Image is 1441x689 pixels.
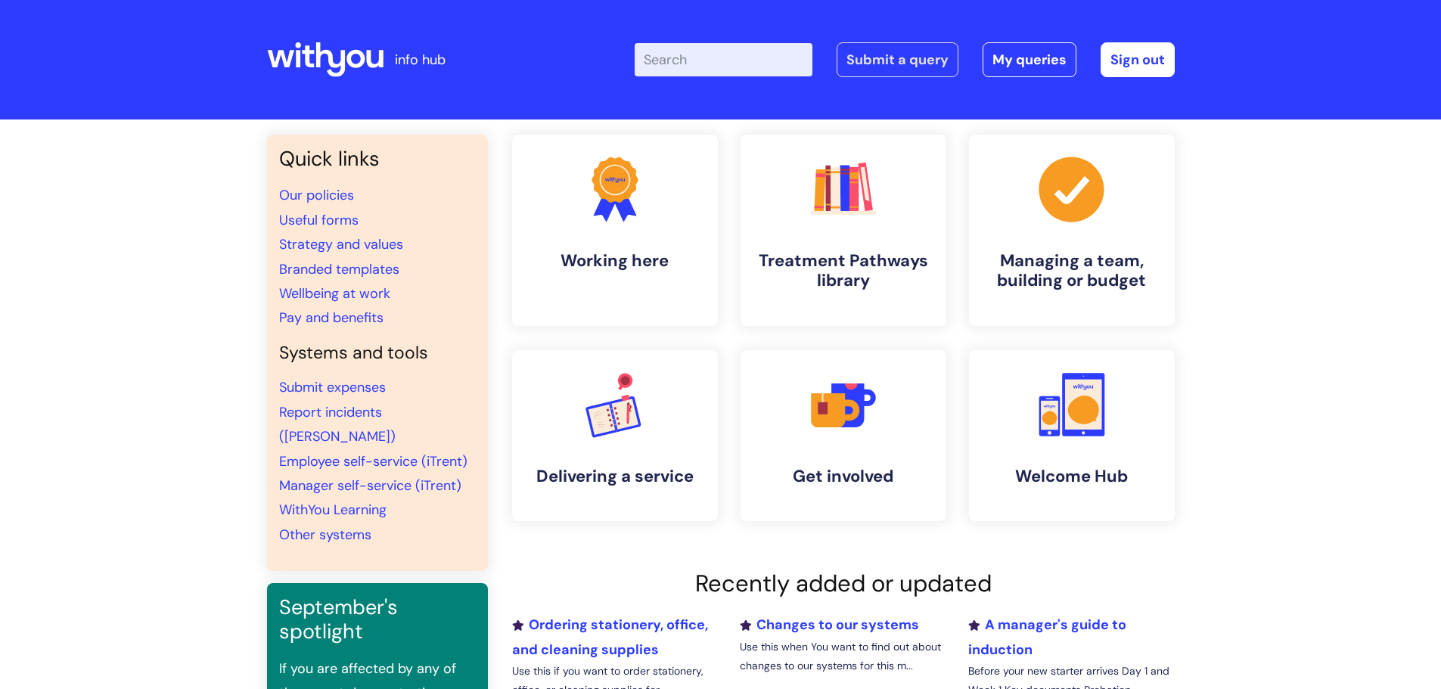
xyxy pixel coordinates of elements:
[983,42,1076,77] a: My queries
[279,526,371,544] a: Other systems
[279,260,399,278] a: Branded templates
[1101,42,1175,77] a: Sign out
[279,284,390,303] a: Wellbeing at work
[395,48,446,72] p: info hub
[279,403,396,445] a: Report incidents ([PERSON_NAME])
[279,186,354,204] a: Our policies
[512,135,718,326] a: Working here
[837,42,958,77] a: Submit a query
[512,570,1175,597] h2: Recently added or updated
[279,147,476,171] h3: Quick links
[981,251,1163,291] h4: Managing a team, building or budget
[635,43,812,76] input: Search
[740,616,919,634] a: Changes to our systems
[524,467,706,486] h4: Delivering a service
[279,309,384,327] a: Pay and benefits
[981,467,1163,486] h4: Welcome Hub
[741,135,946,326] a: Treatment Pathways library
[279,476,461,495] a: Manager self-service (iTrent)
[968,616,1126,658] a: A manager's guide to induction
[279,595,476,644] h3: September's spotlight
[753,251,934,291] h4: Treatment Pathways library
[279,501,387,519] a: WithYou Learning
[279,343,476,364] h4: Systems and tools
[741,350,946,521] a: Get involved
[753,467,934,486] h4: Get involved
[635,42,1175,77] div: | -
[279,378,386,396] a: Submit expenses
[512,616,708,658] a: Ordering stationery, office, and cleaning supplies
[969,135,1175,326] a: Managing a team, building or budget
[969,350,1175,521] a: Welcome Hub
[512,350,718,521] a: Delivering a service
[279,235,403,253] a: Strategy and values
[279,452,467,470] a: Employee self-service (iTrent)
[524,251,706,271] h4: Working here
[740,638,946,675] p: Use this when You want to find out about changes to our systems for this m...
[279,211,359,229] a: Useful forms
